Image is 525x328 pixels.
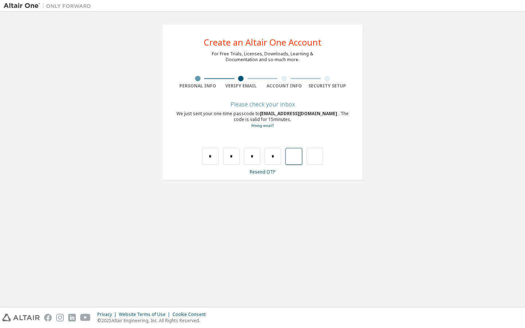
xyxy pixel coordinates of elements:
[56,314,64,321] img: instagram.svg
[176,102,349,106] div: Please check your inbox
[204,38,322,47] div: Create an Altair One Account
[4,2,95,9] img: Altair One
[80,314,91,321] img: youtube.svg
[250,169,276,175] a: Resend OTP
[97,317,210,324] p: © 2025 Altair Engineering, Inc. All Rights Reserved.
[219,83,263,89] div: Verify Email
[212,51,313,63] div: For Free Trials, Licenses, Downloads, Learning & Documentation and so much more.
[44,314,52,321] img: facebook.svg
[68,314,76,321] img: linkedin.svg
[172,312,210,317] div: Cookie Consent
[251,123,274,128] a: Go back to the registration form
[306,83,349,89] div: Security Setup
[176,83,219,89] div: Personal Info
[2,314,40,321] img: altair_logo.svg
[260,110,338,117] span: [EMAIL_ADDRESS][DOMAIN_NAME]
[97,312,119,317] div: Privacy
[176,111,349,129] div: We just sent your one-time passcode to . The code is valid for 15 minutes.
[262,83,306,89] div: Account Info
[119,312,172,317] div: Website Terms of Use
